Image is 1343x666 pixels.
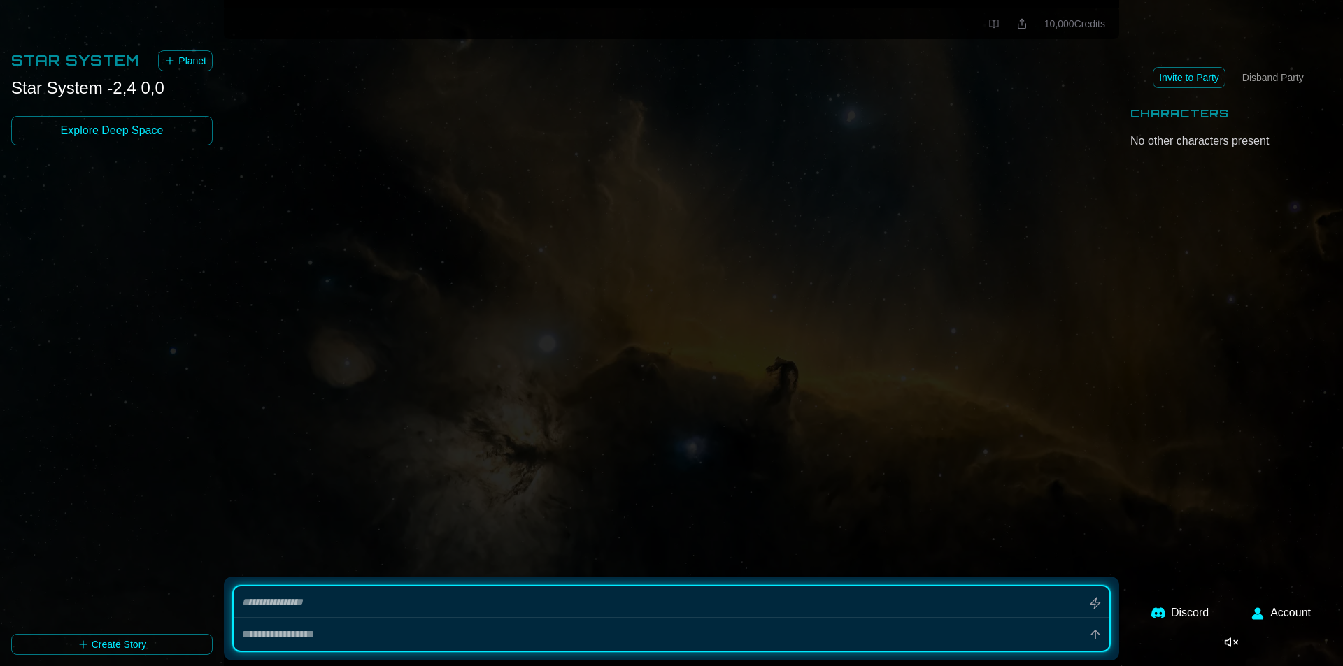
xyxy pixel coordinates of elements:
[11,116,213,145] a: Explore Deep Space
[11,77,213,99] div: Star System -2,4 0,0
[11,51,139,71] h2: Star System
[1044,18,1105,29] span: 10,000 Credits
[1130,105,1229,122] h2: Characters
[1130,133,1332,150] div: No other characters present
[1143,596,1217,630] a: Discord
[1086,593,1105,613] button: Generate missing story elements
[1251,606,1265,620] img: User
[1213,630,1249,655] button: Enable music
[11,634,213,655] button: Create Story
[1242,596,1319,630] button: Account
[1153,67,1225,88] button: Invite to Party
[1237,68,1309,87] button: Disband Party
[1039,14,1111,34] button: 10,000Credits
[1151,606,1165,620] img: Discord
[1011,15,1033,32] button: Share this location
[983,15,1005,32] a: View your book
[158,50,213,71] button: Planet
